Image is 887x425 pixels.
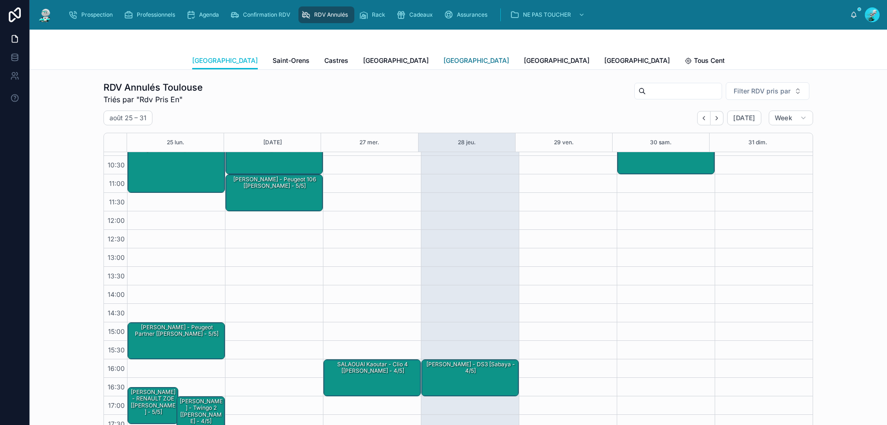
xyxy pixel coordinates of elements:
div: [PERSON_NAME] - DS3 [Sabaya - 4/5] [423,360,518,376]
span: 10:30 [105,161,127,169]
a: Tous Centres [685,52,735,71]
a: [GEOGRAPHIC_DATA] [604,52,670,71]
button: Next [711,111,723,125]
span: Filter RDV pris par [734,86,790,96]
span: Assurances [457,11,487,18]
a: [GEOGRAPHIC_DATA] [192,52,258,70]
div: [PERSON_NAME] - Peugeot Partner [[PERSON_NAME] - 5/5] [128,323,225,359]
span: 11:00 [107,179,127,187]
button: 30 sam. [650,133,672,152]
span: [GEOGRAPHIC_DATA] [524,56,589,65]
span: Week [775,114,792,122]
span: [DATE] [733,114,755,122]
a: Prospection [66,6,119,23]
span: Professionnels [137,11,175,18]
a: Agenda [183,6,225,23]
div: [PERSON_NAME] - RENAULT ZOE [[PERSON_NAME] - 5/5] [129,388,177,417]
a: Castres [324,52,348,71]
button: 29 ven. [554,133,574,152]
span: [GEOGRAPHIC_DATA] [363,56,429,65]
span: [GEOGRAPHIC_DATA] [192,56,258,65]
span: 17:00 [106,401,127,409]
button: 28 jeu. [458,133,476,152]
span: 12:00 [105,216,127,224]
button: 27 mer. [359,133,379,152]
a: Cadeaux [394,6,439,23]
button: 25 lun. [167,133,184,152]
div: [PERSON_NAME] - C3 citroen [[PERSON_NAME] - 5/5] [226,138,322,174]
a: Confirmation RDV [227,6,297,23]
button: Back [697,111,711,125]
span: Tous Centres [694,56,735,65]
div: [PERSON_NAME] - RENAULT ZOE [[PERSON_NAME] - 5/5] [128,388,178,424]
h2: août 25 – 31 [109,113,146,123]
button: Week [769,111,813,125]
a: NE PAS TOUCHER [507,6,589,23]
a: Assurances [441,6,494,23]
span: [GEOGRAPHIC_DATA] [443,56,509,65]
span: Prospection [81,11,113,18]
button: [DATE] [727,111,761,125]
span: Castres [324,56,348,65]
span: 15:00 [106,327,127,335]
span: 13:00 [105,253,127,261]
button: Select Button [726,82,809,100]
span: 16:00 [105,364,127,372]
span: 12:30 [105,235,127,243]
div: [PERSON_NAME] - peugeot 106 [[PERSON_NAME] - 5/5] [226,175,322,211]
span: Agenda [199,11,219,18]
span: 15:30 [106,346,127,354]
a: Professionnels [121,6,182,23]
div: scrollable content [61,5,850,25]
span: NE PAS TOUCHER [523,11,571,18]
button: [DATE] [263,133,282,152]
span: 13:30 [105,272,127,280]
span: 14:00 [105,290,127,298]
img: App logo [37,7,54,22]
a: Rack [356,6,392,23]
div: [PERSON_NAME] / Lunette - BMW Série 3 [Thorvald - 5/5] [618,138,714,174]
span: Cadeaux [409,11,433,18]
div: SALAOUAI Kaoutar - Clio 4 [[PERSON_NAME] - 4/5] [324,360,420,396]
button: 31 dim. [748,133,767,152]
span: 16:30 [105,383,127,391]
div: [PERSON_NAME] - Peugeot Partner [[PERSON_NAME] - 5/5] [129,323,224,339]
div: [PERSON_NAME] - DS3 [Sabaya - 4/5] [422,360,518,396]
span: RDV Annulés [314,11,348,18]
span: Saint-Orens [273,56,310,65]
span: 14:30 [105,309,127,317]
a: [GEOGRAPHIC_DATA] [443,52,509,71]
span: Rack [372,11,385,18]
a: RDV Annulés [298,6,354,23]
a: [GEOGRAPHIC_DATA] [524,52,589,71]
div: SALAOUAI Kaoutar - Clio 4 [[PERSON_NAME] - 4/5] [325,360,420,376]
span: [GEOGRAPHIC_DATA] [604,56,670,65]
a: [GEOGRAPHIC_DATA] [363,52,429,71]
span: Triés par "Rdv Pris En" [103,94,203,105]
div: [PERSON_NAME] - CITROËN Jumper [[PERSON_NAME] - 3/5] [128,138,225,192]
div: [PERSON_NAME] - peugeot 106 [[PERSON_NAME] - 5/5] [227,175,322,191]
span: 11:30 [107,198,127,206]
a: Saint-Orens [273,52,310,71]
h1: RDV Annulés Toulouse [103,81,203,94]
span: Confirmation RDV [243,11,290,18]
